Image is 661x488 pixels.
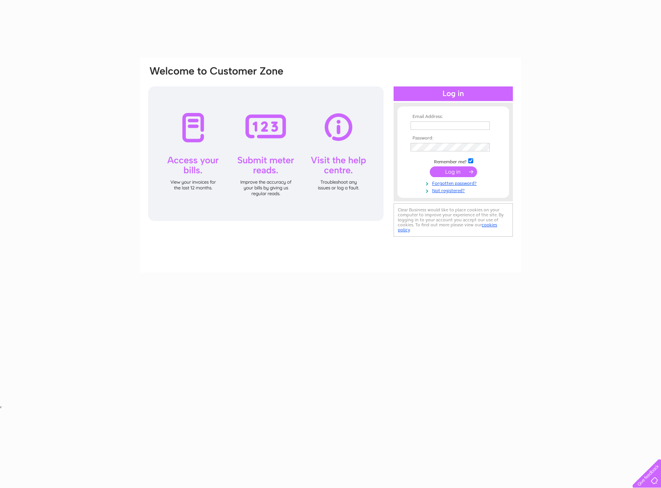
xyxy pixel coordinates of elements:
input: Submit [430,166,477,177]
div: Clear Business would like to place cookies on your computer to improve your experience of the sit... [394,203,513,237]
a: Not registered? [411,186,498,194]
th: Password: [409,136,498,141]
a: cookies policy [398,222,497,232]
th: Email Address: [409,114,498,120]
a: Forgotten password? [411,179,498,186]
td: Remember me? [409,157,498,165]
